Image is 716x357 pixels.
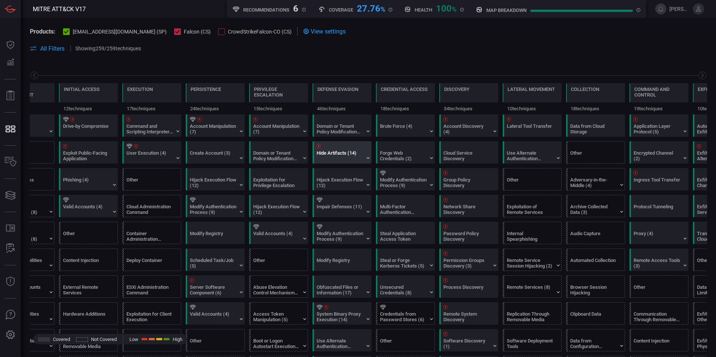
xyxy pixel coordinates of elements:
[40,45,65,52] span: All Filters
[63,204,110,215] div: Valid Accounts (4)
[190,311,236,322] div: Valid Accounts (4)
[243,7,289,13] h5: Recommendations
[380,123,427,135] div: Brute Force (4)
[629,329,688,351] div: T1659: Content Injection (Not covered)
[571,86,599,92] div: Collection
[444,86,470,92] div: Discovery
[507,150,553,161] div: Use Alternate Authentication Material (4)
[503,275,562,298] div: T1021: Remote Services (Not covered)
[1,306,19,324] button: Ask Us A Question
[249,83,308,114] div: TA0004: Privilege Escalation
[186,329,245,351] div: Other (Not covered)
[566,329,625,351] div: T1602: Data from Configuration Repository (Not covered)
[313,302,371,325] div: T1218: System Binary Proxy Execution
[443,231,490,242] div: Password Policy Discovery
[184,29,211,35] span: Falcon (CS)
[317,123,363,135] div: Domain or Tenant Policy Modification (2)
[443,123,490,135] div: Account Discovery (4)
[63,231,110,242] div: Other
[329,7,353,13] h5: Coverage
[122,102,181,114] div: 17 techniques
[381,86,428,92] div: Credential Access
[190,177,236,188] div: Hijack Execution Flow (12)
[313,83,371,114] div: TA0005: Defense Evasion
[249,168,308,190] div: T1068: Exploitation for Privilege Escalation
[191,86,221,92] div: Persistence
[63,284,110,296] div: External Remote Services
[53,337,70,342] span: Covered
[566,114,625,137] div: T1530: Data from Cloud Storage
[376,275,435,298] div: T1552: Unsecured Credentials
[503,102,562,114] div: 10 techniques
[249,102,308,114] div: 15 techniques
[174,28,211,35] button: Falcon (CS)
[1,54,19,72] button: Detections
[63,177,110,188] div: Phishing (4)
[634,86,684,98] div: Command and Control
[443,311,490,322] div: Remote System Discovery
[507,177,553,188] div: Other
[129,337,138,342] span: Low
[1,240,19,258] button: ALERT ANALYSIS
[186,83,245,114] div: TA0003: Persistence
[376,83,435,114] div: TA0006: Credential Access
[507,123,553,135] div: Lateral Tool Transfer
[249,141,308,164] div: T1484: Domain or Tenant Policy Modification
[380,150,427,161] div: Forge Web Credentials (2)
[253,150,300,161] div: Domain or Tenant Policy Modification (2)
[91,337,117,342] span: Not Covered
[1,87,19,105] button: Reports
[508,86,555,92] div: Lateral Movement
[376,141,435,164] div: T1606: Forge Web Credentials
[190,204,236,215] div: Modify Authentication Process (9)
[570,311,617,322] div: Clipboard Data
[73,29,167,35] span: [EMAIL_ADDRESS][DOMAIN_NAME] (SP)
[439,168,498,190] div: T1615: Group Policy Discovery
[190,258,236,269] div: Scheduled Task/Job (5)
[249,275,308,298] div: T1548: Abuse Elevation Control Mechanism (Not covered)
[629,102,688,114] div: 19 techniques
[126,258,173,269] div: Deploy Container
[507,338,553,349] div: Software Deployment Tools
[380,258,427,269] div: Steal or Forge Kerberos Tickets (5)
[317,258,363,269] div: Modify Registry
[253,311,300,322] div: Access Token Manipulation (5)
[126,123,173,135] div: Command and Scripting Interpreter (12)
[629,168,688,190] div: T1105: Ingress Tool Transfer
[190,150,236,161] div: Create Account (3)
[122,195,181,217] div: T1651: Cloud Administration Command (Not covered)
[566,222,625,244] div: T1123: Audio Capture (Not covered)
[75,45,141,51] p: Showing 259 / 259 techniques
[317,204,363,215] div: Impair Defenses (11)
[439,102,498,114] div: 34 techniques
[1,219,19,237] button: Rule Catalog
[122,141,181,164] div: T1204: User Execution
[126,177,173,188] div: Other
[629,249,688,271] div: T1219: Remote Access Tools
[570,204,617,215] div: Archive Collected Data (3)
[126,150,173,161] div: User Execution (4)
[190,231,236,242] div: Modify Registry
[126,204,173,215] div: Cloud Administration Command
[122,249,181,271] div: T1610: Deploy Container (Not covered)
[439,222,498,244] div: T1201: Password Policy Discovery
[186,249,245,271] div: T1053: Scheduled Task/Job
[439,114,498,137] div: T1087: Account Discovery
[253,231,300,242] div: Valid Accounts (4)
[376,168,435,190] div: T1556: Modify Authentication Process
[503,222,562,244] div: T1534: Internal Spearphishing (Not covered)
[439,275,498,298] div: T1057: Process Discovery
[127,86,153,92] div: Execution
[566,168,625,190] div: T1557: Adversary-in-the-Middle (Not covered)
[317,338,363,349] div: Use Alternate Authentication Material (4)
[1,120,19,138] button: MITRE - Detection Posture
[380,284,427,296] div: Unsecured Credentials (8)
[249,195,308,217] div: T1574: Hijack Execution Flow
[443,204,490,215] div: Network Share Discovery
[122,83,181,114] div: TA0002: Execution
[629,83,688,114] div: TA0011: Command and Control
[439,249,498,271] div: T1069: Permission Groups Discovery
[249,249,308,271] div: Other (Not covered)
[669,6,690,12] span: [PERSON_NAME].[PERSON_NAME]
[566,102,625,114] div: 18 techniques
